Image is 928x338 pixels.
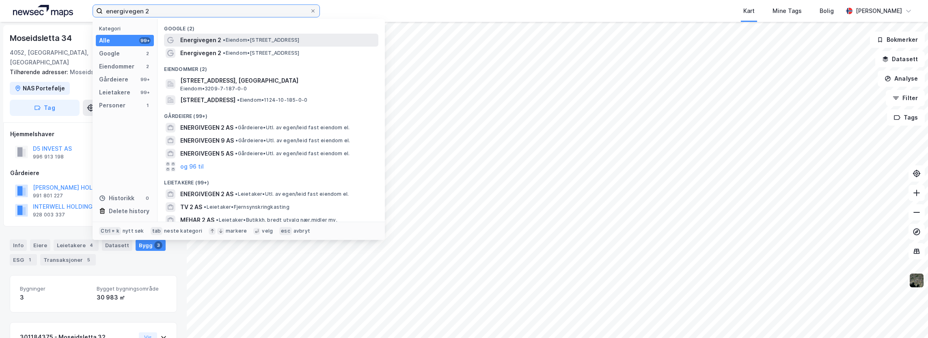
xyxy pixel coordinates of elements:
[226,228,247,234] div: markere
[139,76,151,83] div: 99+
[158,173,385,188] div: Leietakere (99+)
[204,204,289,210] span: Leietaker • Fjernsynskringkasting
[216,217,337,223] span: Leietaker • Butikkh. bredt utvalg nær.midler mv.
[144,195,151,201] div: 0
[223,37,225,43] span: •
[180,35,221,45] span: Energivegen 2
[875,51,925,67] button: Datasett
[136,240,166,251] div: Bygg
[180,123,233,133] span: ENERGIVEGEN 2 AS
[235,150,350,157] span: Gårdeiere • Utl. av egen/leid fast eiendom el.
[235,137,238,143] span: •
[279,227,292,235] div: esc
[144,50,151,57] div: 2
[164,228,202,234] div: neste kategori
[237,97,240,103] span: •
[10,168,177,178] div: Gårdeiere
[294,228,310,234] div: avbryt
[180,202,202,212] span: TV 2 AS
[99,36,110,45] div: Alle
[10,254,37,265] div: ESG
[151,227,163,235] div: tab
[909,273,924,288] img: 9k=
[886,90,925,106] button: Filter
[878,71,925,87] button: Analyse
[99,101,125,110] div: Personer
[144,63,151,70] div: 2
[97,293,167,302] div: 30 983 ㎡
[13,5,73,17] img: logo.a4113a55bc3d86da70a041830d287a7e.svg
[33,193,63,199] div: 991 801 227
[158,19,385,34] div: Google (2)
[180,76,375,86] span: [STREET_ADDRESS], [GEOGRAPHIC_DATA]
[99,62,134,71] div: Eiendommer
[54,240,99,251] div: Leietakere
[10,68,70,75] span: Tilhørende adresser:
[139,89,151,96] div: 99+
[887,299,928,338] div: Kontrollprogram for chat
[40,254,96,265] div: Transaksjoner
[773,6,802,16] div: Mine Tags
[23,83,65,93] div: NAS Portefølje
[180,215,214,225] span: MEHAR 2 AS
[820,6,834,16] div: Bolig
[235,124,350,131] span: Gårdeiere • Utl. av egen/leid fast eiendom el.
[235,124,237,130] span: •
[10,48,142,67] div: 4052, [GEOGRAPHIC_DATA], [GEOGRAPHIC_DATA]
[10,100,80,116] button: Tag
[235,150,237,156] span: •
[158,60,385,74] div: Eiendommer (2)
[180,189,233,199] span: ENERGIVEGEN 2 AS
[84,256,93,264] div: 5
[26,256,34,264] div: 1
[180,95,235,105] span: [STREET_ADDRESS]
[99,75,128,84] div: Gårdeiere
[144,102,151,109] div: 1
[180,149,233,158] span: ENERGIVEGEN 5 AS
[139,37,151,44] div: 99+
[235,137,350,144] span: Gårdeiere • Utl. av egen/leid fast eiendom el.
[30,240,50,251] div: Eiere
[223,50,299,56] span: Eiendom • [STREET_ADDRESS]
[123,228,144,234] div: nytt søk
[204,204,206,210] span: •
[33,154,64,160] div: 996 913 198
[99,88,130,97] div: Leietakere
[109,206,149,216] div: Delete history
[887,109,925,126] button: Tags
[97,285,167,292] span: Bygget bygningsområde
[223,37,299,43] span: Eiendom • [STREET_ADDRESS]
[262,228,273,234] div: velg
[180,136,234,145] span: ENERGIVEGEN 9 AS
[216,217,218,223] span: •
[235,191,349,197] span: Leietaker • Utl. av egen/leid fast eiendom el.
[158,107,385,121] div: Gårdeiere (99+)
[102,240,132,251] div: Datasett
[237,97,307,103] span: Eiendom • 1124-10-185-0-0
[10,240,27,251] div: Info
[103,5,310,17] input: Søk på adresse, matrikkel, gårdeiere, leietakere eller personer
[20,293,90,302] div: 3
[99,49,120,58] div: Google
[235,191,237,197] span: •
[223,50,225,56] span: •
[887,299,928,338] iframe: Chat Widget
[99,26,154,32] div: Kategori
[870,32,925,48] button: Bokmerker
[20,285,90,292] span: Bygninger
[87,241,95,249] div: 4
[10,129,177,139] div: Hjemmelshaver
[180,86,246,92] span: Eiendom • 3209-7-187-0-0
[856,6,902,16] div: [PERSON_NAME]
[154,241,162,249] div: 3
[33,212,65,218] div: 928 003 337
[99,227,121,235] div: Ctrl + k
[10,67,170,77] div: Moseidsletta 32
[743,6,755,16] div: Kart
[99,193,134,203] div: Historikk
[180,48,221,58] span: Energivegen 2
[180,162,204,171] button: og 96 til
[10,32,73,45] div: Moseidsletta 34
